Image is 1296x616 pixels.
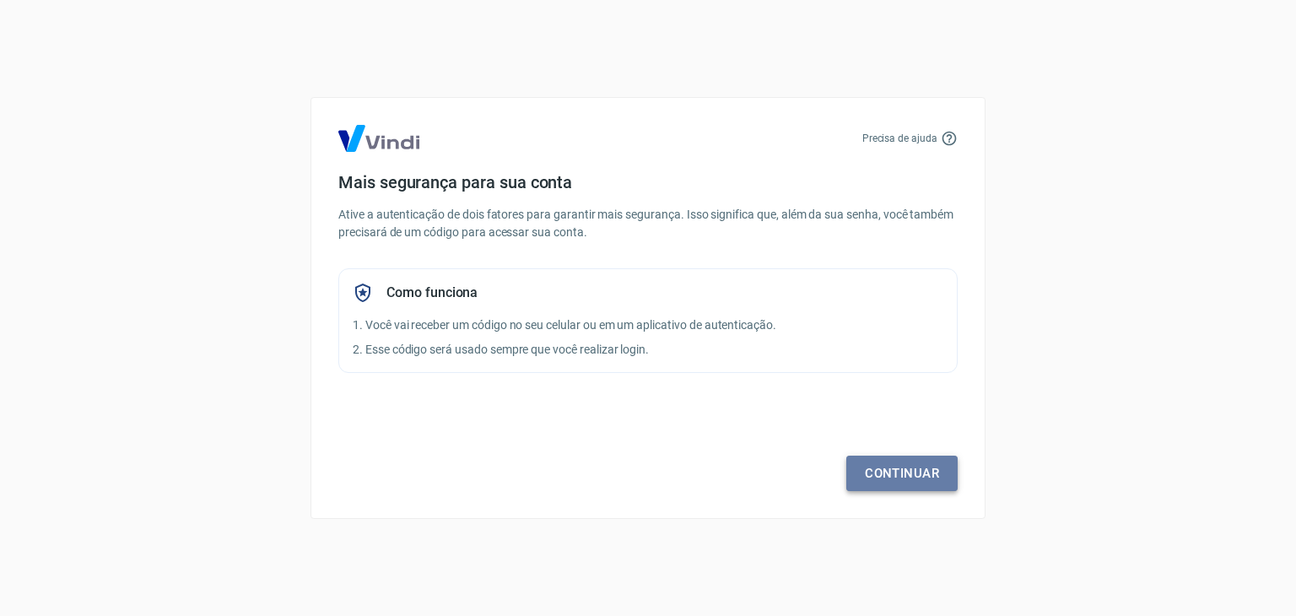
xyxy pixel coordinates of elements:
img: Logo Vind [338,125,419,152]
p: 2. Esse código será usado sempre que você realizar login. [353,341,943,359]
a: Continuar [846,456,958,491]
h5: Como funciona [386,284,478,301]
p: 1. Você vai receber um código no seu celular ou em um aplicativo de autenticação. [353,316,943,334]
p: Precisa de ajuda [862,131,937,146]
p: Ative a autenticação de dois fatores para garantir mais segurança. Isso significa que, além da su... [338,206,958,241]
h4: Mais segurança para sua conta [338,172,958,192]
